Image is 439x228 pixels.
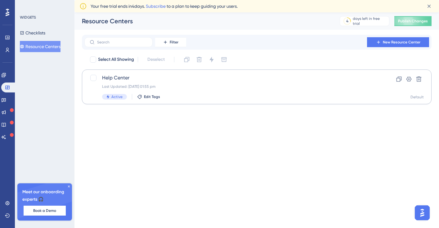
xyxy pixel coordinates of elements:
div: Default [410,95,424,100]
button: Edit Tags [137,94,160,99]
span: Meet our onboarding experts 🎧 [22,188,67,203]
span: Select All Showing [98,56,134,63]
span: Active [111,94,123,99]
div: Resource Centers [82,17,324,25]
button: Deselect [142,54,170,65]
button: Publish Changes [394,16,432,26]
span: Filter [170,40,178,45]
span: Deselect [147,56,165,63]
input: Search [97,40,147,44]
span: Edit Tags [144,94,160,99]
button: Book a Demo [24,206,66,216]
button: Checklists [20,27,45,38]
span: Book a Demo [33,208,56,213]
iframe: UserGuiding AI Assistant Launcher [413,203,432,222]
div: WIDGETS [20,15,36,20]
button: Filter [155,37,186,47]
button: New Resource Center [367,37,429,47]
a: Subscribe [146,4,166,9]
div: days left in free trial [353,16,387,26]
div: Last Updated: [DATE] 01:55 pm [102,84,362,89]
button: Resource Centers [20,41,60,52]
span: Help Center [102,74,362,82]
span: New Resource Center [383,40,420,45]
span: Your free trial ends in 4 days. to a plan to keep guiding your users. [91,2,238,10]
div: 4 [346,19,348,24]
span: Publish Changes [398,19,428,24]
